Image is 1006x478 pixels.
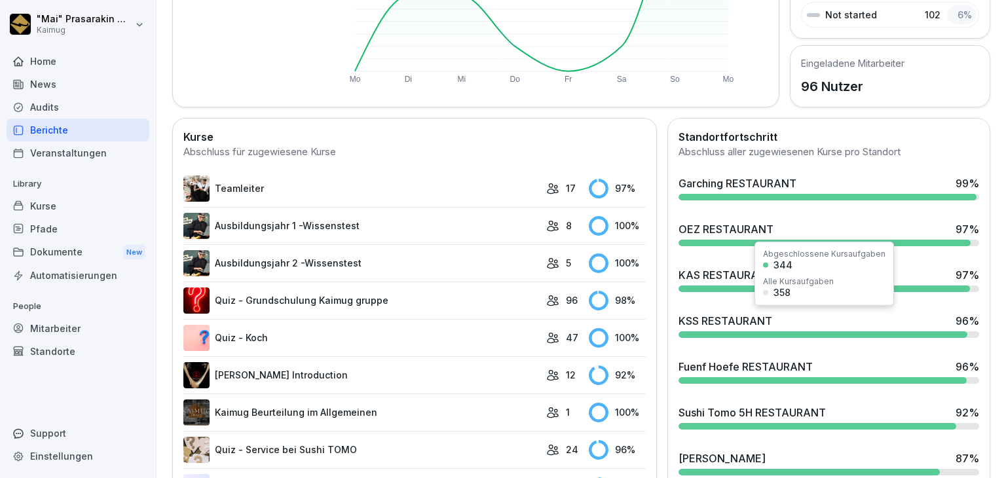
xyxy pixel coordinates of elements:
a: KSS RESTAURANT96% [673,308,984,343]
div: 97 % [956,221,979,237]
div: Abschluss für zugewiesene Kurse [183,145,646,160]
p: 5 [566,256,571,270]
div: 92 % [956,405,979,420]
text: Sa [617,75,627,84]
a: Berichte [7,119,149,141]
div: Sushi Tomo 5H RESTAURANT [679,405,826,420]
img: vu7fopty42ny43mjush7cma0.png [183,399,210,426]
a: Garching RESTAURANT99% [673,170,984,206]
a: Teamleiter [183,175,540,202]
p: 17 [566,181,576,195]
img: ejcw8pgrsnj3kwnpxq2wy9us.png [183,362,210,388]
p: "Mai" Prasarakin Natechnanok [37,14,132,25]
div: Dokumente [7,240,149,265]
a: Mitarbeiter [7,317,149,340]
div: New [123,245,145,260]
div: 99 % [956,175,979,191]
p: 1 [566,405,570,419]
div: Support [7,422,149,445]
div: 97 % [589,179,645,198]
text: Mi [458,75,466,84]
p: 47 [566,331,578,344]
div: 100 % [589,403,645,422]
h5: Eingeladene Mitarbeiter [801,56,904,70]
p: Kaimug [37,26,132,35]
p: 12 [566,368,576,382]
text: Mo [350,75,361,84]
a: Fuenf Hoefe RESTAURANT96% [673,354,984,389]
a: Home [7,50,149,73]
p: People [7,296,149,317]
img: pak566alvbcplycpy5gzgq7j.png [183,437,210,463]
div: Abgeschlossene Kursaufgaben [763,250,885,258]
div: 96 % [956,359,979,375]
a: DokumenteNew [7,240,149,265]
a: Kurse [7,194,149,217]
div: Fuenf Hoefe RESTAURANT [679,359,813,375]
img: t7brl8l3g3sjoed8o8dm9hn8.png [183,325,210,351]
a: Quiz - Koch [183,325,540,351]
div: Garching RESTAURANT [679,175,796,191]
div: 100 % [589,328,645,348]
div: 97 % [956,267,979,283]
p: 96 Nutzer [801,77,904,96]
img: m7c771e1b5zzexp1p9raqxk8.png [183,213,210,239]
a: Veranstaltungen [7,141,149,164]
a: Pfade [7,217,149,240]
a: Standorte [7,340,149,363]
p: 24 [566,443,578,456]
a: Einstellungen [7,445,149,468]
div: Alle Kursaufgaben [763,278,834,285]
div: 358 [773,288,791,297]
p: 96 [566,293,578,307]
a: OEZ RESTAURANT97% [673,216,984,251]
div: KAS RESTAURANT [679,267,773,283]
a: KAS RESTAURANT97% [673,262,984,297]
h2: Standortfortschritt [679,129,979,145]
a: [PERSON_NAME] Introduction [183,362,540,388]
text: Fr [565,75,572,84]
div: 98 % [589,291,645,310]
p: 102 [925,8,941,22]
a: Audits [7,96,149,119]
div: 92 % [589,365,645,385]
a: Quiz - Service bei Sushi TOMO [183,437,540,463]
p: Not started [825,8,877,22]
div: KSS RESTAURANT [679,313,772,329]
a: Ausbildungsjahr 1 -Wissenstest [183,213,540,239]
div: 100 % [589,253,645,273]
div: 100 % [589,216,645,236]
img: ima4gw5kbha2jc8jl1pti4b9.png [183,287,210,314]
a: News [7,73,149,96]
div: 6 % [947,5,976,24]
div: Abschluss aller zugewiesenen Kurse pro Standort [679,145,979,160]
div: 87 % [956,450,979,466]
img: pytyph5pk76tu4q1kwztnixg.png [183,175,210,202]
p: 8 [566,219,572,232]
text: Di [405,75,412,84]
a: Ausbildungsjahr 2 -Wissenstest [183,250,540,276]
div: [PERSON_NAME] [679,450,766,466]
a: Sushi Tomo 5H RESTAURANT92% [673,399,984,435]
img: kdhala7dy4uwpjq3l09r8r31.png [183,250,210,276]
div: OEZ RESTAURANT [679,221,773,237]
text: So [671,75,680,84]
text: Do [510,75,521,84]
text: Mo [723,75,734,84]
div: 96 % [956,313,979,329]
div: 344 [773,261,792,270]
a: Automatisierungen [7,264,149,287]
a: Quiz - Grundschulung Kaimug gruppe [183,287,540,314]
h2: Kurse [183,129,646,145]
